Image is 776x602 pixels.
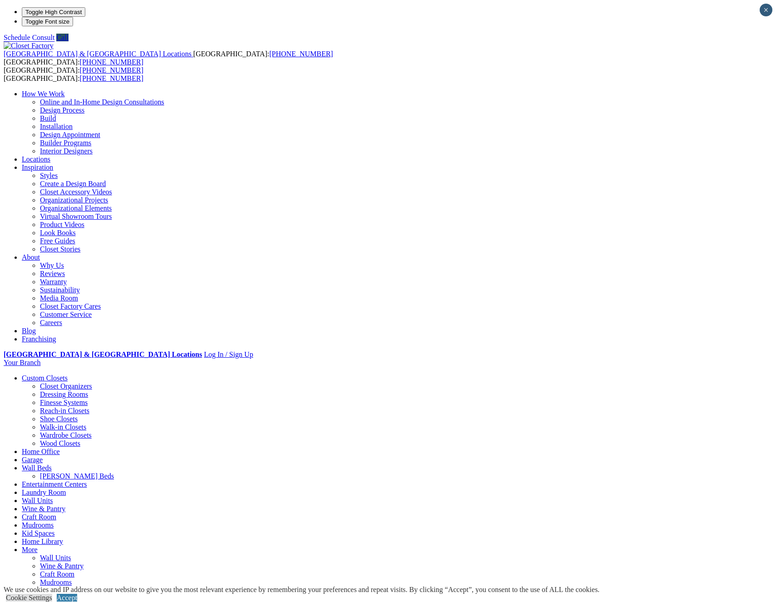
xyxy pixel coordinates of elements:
[22,456,43,464] a: Garage
[269,50,333,58] a: [PHONE_NUMBER]
[40,221,84,228] a: Product Videos
[40,562,83,570] a: Wine & Pantry
[40,390,88,398] a: Dressing Rooms
[80,58,143,66] a: [PHONE_NUMBER]
[22,529,54,537] a: Kid Spaces
[40,229,76,237] a: Look Books
[40,180,106,188] a: Create a Design Board
[22,7,85,17] button: Toggle High Contrast
[40,423,86,431] a: Walk-in Closets
[22,90,65,98] a: How We Work
[40,147,93,155] a: Interior Designers
[4,66,143,82] span: [GEOGRAPHIC_DATA]: [GEOGRAPHIC_DATA]:
[40,204,112,212] a: Organizational Elements
[40,212,112,220] a: Virtual Showroom Tours
[4,50,193,58] a: [GEOGRAPHIC_DATA] & [GEOGRAPHIC_DATA] Locations
[40,139,91,147] a: Builder Programs
[40,578,72,586] a: Mudrooms
[56,34,69,41] a: Call
[22,335,56,343] a: Franchising
[4,42,54,50] img: Closet Factory
[40,407,89,414] a: Reach-in Closets
[40,123,73,130] a: Installation
[22,327,36,335] a: Blog
[40,302,101,310] a: Closet Factory Cares
[40,245,80,253] a: Closet Stories
[40,114,56,122] a: Build
[4,359,40,366] a: Your Branch
[40,237,75,245] a: Free Guides
[22,538,63,545] a: Home Library
[25,18,69,25] span: Toggle Font size
[204,350,253,358] a: Log In / Sign Up
[40,399,88,406] a: Finesse Systems
[40,415,78,423] a: Shoe Closets
[22,521,54,529] a: Mudrooms
[22,546,38,553] a: More menu text will display only on big screen
[40,570,74,578] a: Craft Room
[22,163,53,171] a: Inspiration
[4,350,202,358] a: [GEOGRAPHIC_DATA] & [GEOGRAPHIC_DATA] Locations
[40,311,92,318] a: Customer Service
[6,594,52,602] a: Cookie Settings
[22,505,65,513] a: Wine & Pantry
[40,294,78,302] a: Media Room
[22,497,53,504] a: Wall Units
[22,513,56,521] a: Craft Room
[22,253,40,261] a: About
[22,155,50,163] a: Locations
[40,98,164,106] a: Online and In-Home Design Consultations
[40,472,114,480] a: [PERSON_NAME] Beds
[4,34,54,41] a: Schedule Consult
[4,50,192,58] span: [GEOGRAPHIC_DATA] & [GEOGRAPHIC_DATA] Locations
[40,319,62,326] a: Careers
[40,382,92,390] a: Closet Organizers
[22,448,60,455] a: Home Office
[4,586,599,594] div: We use cookies and IP address on our website to give you the most relevant experience by remember...
[40,439,80,447] a: Wood Closets
[80,74,143,82] a: [PHONE_NUMBER]
[40,286,80,294] a: Sustainability
[40,188,112,196] a: Closet Accessory Videos
[40,431,92,439] a: Wardrobe Closets
[40,270,65,277] a: Reviews
[4,50,333,66] span: [GEOGRAPHIC_DATA]: [GEOGRAPHIC_DATA]:
[40,172,58,179] a: Styles
[40,196,108,204] a: Organizational Projects
[25,9,82,15] span: Toggle High Contrast
[22,464,52,472] a: Wall Beds
[40,262,64,269] a: Why Us
[40,554,71,562] a: Wall Units
[22,17,73,26] button: Toggle Font size
[40,278,67,286] a: Warranty
[40,131,100,138] a: Design Appointment
[40,106,84,114] a: Design Process
[22,374,68,382] a: Custom Closets
[22,480,87,488] a: Entertainment Centers
[80,66,143,74] a: [PHONE_NUMBER]
[760,4,772,16] button: Close
[22,489,66,496] a: Laundry Room
[57,594,77,602] a: Accept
